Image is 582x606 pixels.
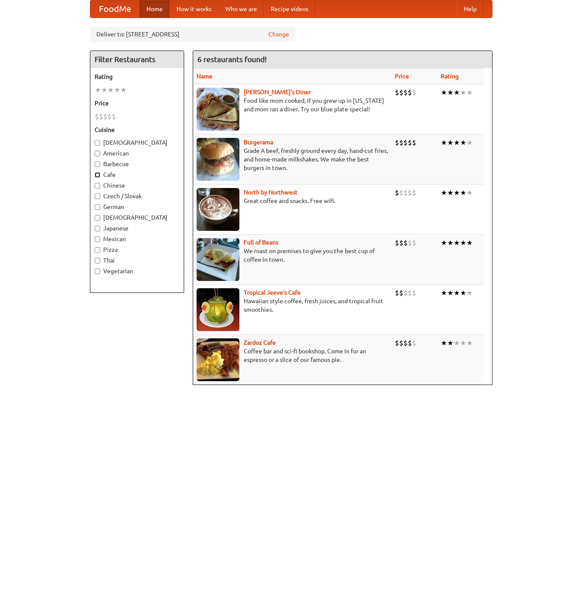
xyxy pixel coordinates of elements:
[408,338,412,348] li: $
[403,288,408,298] li: $
[466,238,473,248] li: ★
[403,338,408,348] li: $
[395,188,399,197] li: $
[466,138,473,147] li: ★
[99,112,103,121] li: $
[466,188,473,197] li: ★
[403,238,408,248] li: $
[412,238,416,248] li: $
[95,183,100,188] input: Chinese
[197,73,212,80] a: Name
[197,197,388,205] p: Great coffee and snacks. Free wifi.
[403,138,408,147] li: $
[408,138,412,147] li: $
[95,245,179,254] label: Pizza
[95,267,179,275] label: Vegetarian
[441,138,447,147] li: ★
[399,238,403,248] li: $
[447,188,454,197] li: ★
[95,151,100,156] input: American
[95,72,179,81] h5: Rating
[218,0,264,18] a: Who we are
[447,138,454,147] li: ★
[395,73,409,80] a: Price
[460,138,466,147] li: ★
[399,288,403,298] li: $
[244,289,301,296] a: Tropical Jeeve's Cafe
[466,88,473,97] li: ★
[197,146,388,172] p: Grade A beef, freshly ground every day, hand-cut fries, and home-made milkshakes. We make the bes...
[95,172,100,178] input: Cafe
[95,140,100,146] input: [DEMOGRAPHIC_DATA]
[197,55,267,63] ng-pluralize: 6 restaurants found!
[107,112,112,121] li: $
[114,85,120,95] li: ★
[244,189,298,196] a: North by Northwest
[244,89,311,96] b: [PERSON_NAME]'s Diner
[399,138,403,147] li: $
[460,338,466,348] li: ★
[95,203,179,211] label: German
[460,88,466,97] li: ★
[460,188,466,197] li: ★
[95,204,100,210] input: German
[95,215,100,221] input: [DEMOGRAPHIC_DATA]
[395,88,399,97] li: $
[412,188,416,197] li: $
[264,0,315,18] a: Recipe videos
[412,88,416,97] li: $
[457,0,484,18] a: Help
[395,288,399,298] li: $
[395,138,399,147] li: $
[460,288,466,298] li: ★
[95,236,100,242] input: Mexican
[408,238,412,248] li: $
[441,188,447,197] li: ★
[395,238,399,248] li: $
[95,138,179,147] label: [DEMOGRAPHIC_DATA]
[95,181,179,190] label: Chinese
[107,85,114,95] li: ★
[197,338,239,381] img: zardoz.jpg
[197,138,239,181] img: burgerama.jpg
[454,88,460,97] li: ★
[95,256,179,265] label: Thai
[95,226,100,231] input: Japanese
[103,112,107,121] li: $
[466,288,473,298] li: ★
[412,288,416,298] li: $
[95,170,179,179] label: Cafe
[95,258,100,263] input: Thai
[95,269,100,274] input: Vegetarian
[120,85,127,95] li: ★
[447,288,454,298] li: ★
[197,347,388,364] p: Coffee bar and sci-fi bookshop. Come in for an espresso or a slice of our famous pie.
[395,338,399,348] li: $
[447,338,454,348] li: ★
[454,188,460,197] li: ★
[403,188,408,197] li: $
[95,247,100,253] input: Pizza
[412,338,416,348] li: $
[447,238,454,248] li: ★
[90,27,295,42] div: Deliver to: [STREET_ADDRESS]
[244,339,276,346] a: Zardoz Cafe
[197,88,239,131] img: sallys.jpg
[197,297,388,314] p: Hawaiian style coffee, fresh juices, and tropical fruit smoothies.
[454,338,460,348] li: ★
[101,85,107,95] li: ★
[454,138,460,147] li: ★
[441,338,447,348] li: ★
[244,139,273,146] a: Burgerama
[95,194,100,199] input: Czech / Slovak
[454,288,460,298] li: ★
[95,160,179,168] label: Barbecue
[412,138,416,147] li: $
[95,125,179,134] h5: Cuisine
[408,288,412,298] li: $
[95,213,179,222] label: [DEMOGRAPHIC_DATA]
